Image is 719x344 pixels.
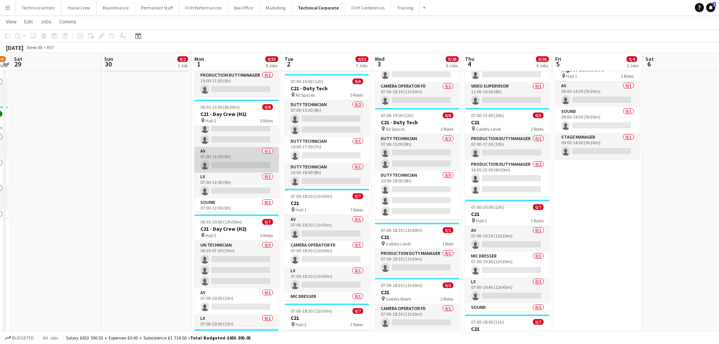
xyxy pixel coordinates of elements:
[265,56,278,62] span: 0/35
[285,215,369,241] app-card-role: AV0/107:00-18:30 (11h30m)
[471,113,504,118] span: 07:00-23:00 (16h)
[42,335,60,341] span: All jobs
[375,289,459,296] h3: C21
[194,241,279,288] app-card-role: UN Technician0/306:30-07:00 (30m)
[446,63,458,68] div: 6 Jobs
[375,134,459,171] app-card-role: Duty Technician0/207:00-15:00 (8h)
[442,241,453,247] span: 1 Role
[375,108,459,220] div: 07:00-19:00 (12h)0/6C21 - Duty Tech All Spaces3 RolesDuty Technician0/207:00-15:00 (8h) Duty Tech...
[443,227,453,233] span: 0/1
[266,63,278,68] div: 8 Jobs
[194,214,279,326] app-job-card: 06:30-20:00 (13h30m)0/7C21 - Day Crew (H2) Hall 25 RolesUN Technician0/306:30-07:00 (30m) AV0/107...
[356,56,368,62] span: 0/32
[285,137,369,163] app-card-role: Duty Technician0/110:00-17:00 (7h)
[391,0,420,15] button: Training
[533,319,543,325] span: 0/7
[465,211,550,218] h3: C21
[59,18,76,25] span: Comms
[12,335,34,341] span: Budgeted
[291,193,332,199] span: 07:00-18:30 (11h30m)
[536,63,548,68] div: 6 Jobs
[713,2,716,7] span: 7
[260,0,292,15] button: Marketing
[25,45,44,50] span: Week 48
[375,223,459,275] div: 07:00-18:30 (11h30m)0/1C21 Gallery Level1 RoleProduction Duty Manager0/107:00-18:30 (11h30m)
[536,56,549,62] span: 0/26
[285,267,369,292] app-card-role: LX0/107:00-18:30 (11h30m)
[465,325,550,332] h3: C21
[386,241,411,247] span: Gallery Level
[205,118,216,123] span: Hall 1
[465,119,550,126] h3: C21
[37,17,55,26] a: Jobs
[464,60,474,68] span: 4
[178,63,188,68] div: 1 Job
[179,0,228,15] button: FOH Performances
[24,18,33,25] span: Edit
[194,173,279,198] app-card-role: LX0/107:00-13:00 (6h)
[555,48,640,159] app-job-card: 09:00-14:30 (5h30m)0/3CONF: [PERSON_NAME] Game Higher Education Hall 13 RolesAV0/109:00-14:30 (5h...
[531,218,543,224] span: 7 Roles
[47,45,54,50] div: BST
[353,308,363,314] span: 0/7
[285,241,369,267] app-card-role: Camera Operator FD0/107:00-18:30 (11h30m)
[627,56,637,62] span: 0/4
[190,335,251,341] span: Total Budgeted £655 305.05
[296,322,306,327] span: Hall 2
[345,0,391,15] button: FOH Conferences
[194,288,279,314] app-card-role: AV0/107:00-20:00 (13h)
[350,322,363,327] span: 7 Roles
[621,73,634,79] span: 3 Roles
[21,17,36,26] a: Edit
[285,163,369,188] app-card-role: Duty Technician0/110:00-18:00 (8h)
[375,304,459,330] app-card-role: Camera Operator FD0/107:00-18:30 (11h30m)
[194,225,279,232] h3: C21 - Day Crew (H2)
[193,60,204,68] span: 1
[6,18,17,25] span: View
[104,56,113,62] span: Sun
[465,108,550,197] div: 07:00-23:00 (16h)0/3C21 Gallery Level2 RolesProduction Duty Manager0/107:00-17:00 (10h) Productio...
[555,82,640,107] app-card-role: AV0/109:00-14:30 (5h30m)
[285,74,369,186] app-job-card: 07:00-19:00 (12h)0/6C21 - Duty Tech All Spaces5 RolesDuty Technician0/207:00-15:00 (8h) Duty Tech...
[386,296,411,302] span: Gallery Room
[386,126,405,132] span: All Spaces
[375,234,459,241] h3: C21
[292,0,345,15] button: Technical Corporate
[14,56,22,62] span: Sat
[375,56,385,62] span: Wed
[260,233,273,238] span: 5 Roles
[13,60,22,68] span: 29
[627,63,639,68] div: 2 Jobs
[285,292,369,318] app-card-role: Mic Dresser0/107:00-18:30 (11h30m)
[465,134,550,160] app-card-role: Production Duty Manager0/107:00-17:00 (10h)
[194,111,279,117] h3: C21 - Day Crew (H1)
[296,92,315,98] span: All Spaces
[6,44,23,51] div: [DATE]
[285,56,293,62] span: Tue
[285,200,369,207] h3: C21
[381,113,414,118] span: 07:00-19:00 (12h)
[135,0,179,15] button: Permanent Staff
[471,204,504,210] span: 07:00-20:00 (13h)
[350,207,363,213] span: 7 Roles
[465,226,550,252] app-card-role: AV0/107:00-19:30 (12h30m)
[262,104,273,110] span: 0/8
[3,17,20,26] a: View
[443,282,453,288] span: 0/2
[465,303,550,329] app-card-role: Sound0/107:00-20:00 (13h)
[62,0,97,15] button: House Crew
[353,193,363,199] span: 0/7
[283,60,293,68] span: 2
[103,60,113,68] span: 30
[285,189,369,301] app-job-card: 07:00-18:30 (11h30m)0/7C21 Hall 17 RolesAV0/107:00-18:30 (11h30m) Camera Operator FD0/107:00-18:3...
[555,56,561,62] span: Fri
[200,219,242,225] span: 06:30-20:00 (13h30m)
[381,282,422,288] span: 07:00-18:30 (11h30m)
[205,233,216,238] span: Hall 2
[465,56,474,62] span: Thu
[465,160,550,197] app-card-role: Production Duty Manager0/216:30-23:00 (6h30m)
[533,204,543,210] span: 0/7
